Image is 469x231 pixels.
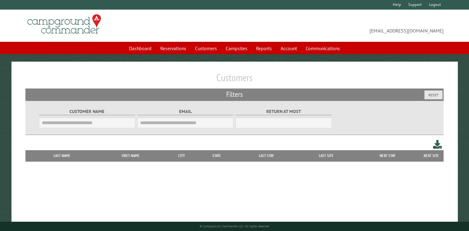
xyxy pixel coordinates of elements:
th: First Name [95,150,166,161]
label: Return at most [236,108,332,115]
a: Campsites [222,42,251,54]
th: Last Name [29,150,96,161]
th: Next Site [419,150,444,161]
h2: Filters [25,89,444,100]
th: Last Site [297,150,356,161]
a: Customers [191,42,221,54]
small: © Campground Commander LLC. All rights reserved. [200,224,270,228]
a: Dashboard [125,42,155,54]
th: City [166,150,197,161]
label: Customer Name [39,108,135,115]
th: State [197,150,236,161]
label: Email [137,108,234,115]
a: Reports [252,42,276,54]
a: Download this customer list (.csv) [433,139,442,150]
th: Next Stay [356,150,419,161]
a: Account [277,42,301,54]
th: Last Stay [236,150,296,161]
img: Campground Commander [25,12,103,36]
a: Reservations [157,42,190,54]
span: [EMAIL_ADDRESS][DOMAIN_NAME] [235,17,444,34]
h1: Customers [25,72,444,89]
a: Communications [302,42,344,54]
button: Reset [424,90,443,99]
